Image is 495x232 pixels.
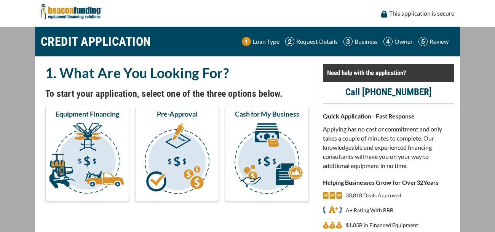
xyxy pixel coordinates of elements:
img: Cash for My Business [227,122,307,198]
button: Equipment Financing [45,106,129,201]
p: Applying has no cost or commitment and only takes a couple of minutes to complete. Our knowledgea... [323,125,454,170]
p: Need help with the application? [327,68,450,77]
img: Step 5 [418,37,428,46]
p: 30,818 Deals Approved [346,191,401,200]
img: Step 1 [242,37,251,46]
p: Owner [394,37,413,46]
span: 32 [417,179,423,186]
h1: CREDIT APPLICATION [41,30,151,53]
p: Loan Type [253,37,279,46]
p: A+ Rating With BBB [346,206,393,215]
button: Cash for My Business [225,106,309,201]
p: Helping Businesses Grow for Over Years [323,178,454,187]
img: Step 4 [383,37,393,46]
img: Step 3 [343,37,353,46]
a: Call [PHONE_NUMBER] [345,86,432,98]
h2: 1. What Are You Looking For? [45,64,309,82]
img: Pre-Approval [137,122,217,198]
p: Business [354,37,378,46]
p: Request Details [296,37,338,46]
img: Step 2 [285,37,294,46]
button: Pre-Approval [135,106,219,201]
span: Pre-Approval [157,109,198,118]
img: lock icon to convery security [381,11,387,18]
p: This application is secure [389,9,454,18]
span: Cash for My Business [235,109,299,118]
h4: To start your application, select one of the three options below. [45,87,309,100]
span: Equipment Financing [56,109,119,118]
p: Review [430,37,449,46]
img: Equipment Financing [47,122,128,198]
p: $1,846,962,036 in Financed Equipment [346,221,418,230]
p: Quick Application - Fast Response [323,112,454,121]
